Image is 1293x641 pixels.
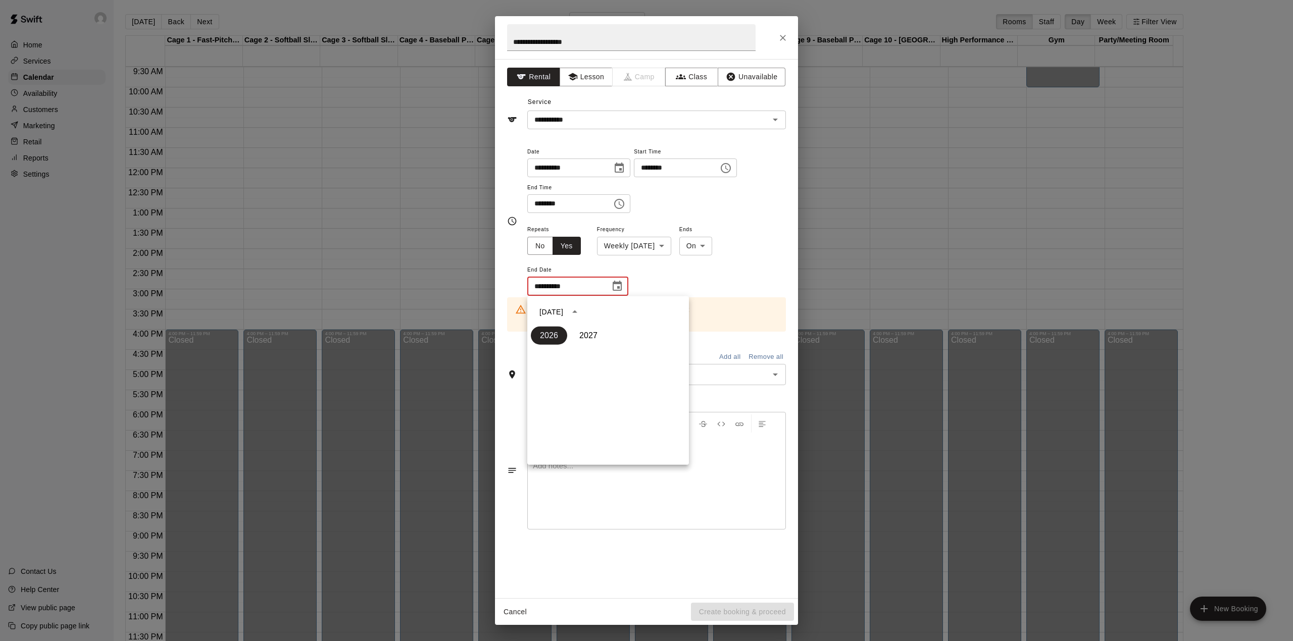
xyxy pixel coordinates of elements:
[609,158,629,178] button: Choose date, selected date is Jan 4, 2026
[713,414,730,433] button: Insert Code
[527,237,553,255] button: No
[609,194,629,214] button: Choose time, selected time is 6:00 PM
[531,327,567,345] button: 2026
[507,216,517,226] svg: Timing
[613,68,666,86] span: Camps can only be created in the Services page
[746,349,786,365] button: Remove all
[607,276,627,296] button: Choose date
[570,327,607,345] button: 2027
[527,263,628,277] span: End Date
[527,223,589,237] span: Repeats
[528,98,552,105] span: Service
[768,367,782,382] button: Open
[507,68,560,86] button: Rental
[499,603,531,621] button: Cancel
[714,349,746,365] button: Add all
[634,145,737,159] span: Start Time
[527,237,581,255] div: outlined button group
[597,223,671,237] span: Frequency
[507,369,517,380] svg: Rooms
[718,68,785,86] button: Unavailable
[527,145,630,159] span: Date
[774,29,792,47] button: Close
[754,414,771,433] button: Left Align
[679,237,713,255] div: On
[716,158,736,178] button: Choose time, selected time is 4:00 PM
[539,306,563,317] div: [DATE]
[527,181,630,195] span: End Time
[731,414,748,433] button: Insert Link
[507,115,517,125] svg: Service
[694,414,712,433] button: Format Strikethrough
[553,237,581,255] button: Yes
[768,113,782,127] button: Open
[679,223,713,237] span: Ends
[560,68,613,86] button: Lesson
[665,68,718,86] button: Class
[597,237,671,255] div: Weekly [DATE]
[566,303,583,320] button: year view is open, switch to calendar view
[507,465,517,475] svg: Notes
